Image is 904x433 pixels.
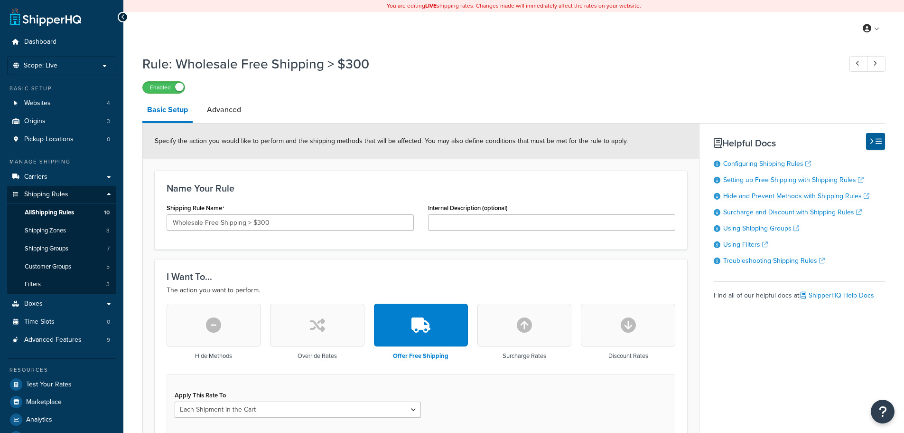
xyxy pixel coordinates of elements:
a: Surcharge and Discount with Shipping Rules [723,207,862,217]
a: Shipping Groups7 [7,240,116,258]
b: LIVE [425,1,437,10]
li: Shipping Zones [7,222,116,240]
span: Shipping Zones [25,227,66,235]
h3: I Want To... [167,271,675,282]
a: Origins3 [7,113,116,130]
div: Resources [7,366,116,374]
a: Test Your Rates [7,376,116,393]
span: 5 [106,263,110,271]
span: 10 [104,209,110,217]
span: 3 [106,280,110,289]
h3: Discount Rates [608,353,648,359]
div: Manage Shipping [7,158,116,166]
label: Apply This Rate To [175,392,226,399]
span: Origins [24,117,46,125]
a: Shipping Rules [7,186,116,203]
div: Basic Setup [7,85,116,93]
p: The action you want to perform. [167,285,675,296]
a: Shipping Zones3 [7,222,116,240]
a: Carriers [7,168,116,186]
h3: Helpful Docs [714,138,885,148]
a: Analytics [7,411,116,428]
a: Previous Record [849,56,868,72]
span: Websites [24,99,51,107]
a: Next Record [867,56,885,72]
a: Using Shipping Groups [723,223,799,233]
li: Advanced Features [7,331,116,349]
li: Shipping Groups [7,240,116,258]
a: Advanced [202,98,246,121]
a: Using Filters [723,240,768,250]
span: Test Your Rates [26,381,72,389]
h3: Hide Methods [195,353,232,359]
span: Marketplace [26,398,62,406]
li: Websites [7,95,116,112]
div: Find all of our helpful docs at: [714,281,885,302]
a: ShipperHQ Help Docs [801,290,874,300]
span: 0 [107,135,110,144]
a: Hide and Prevent Methods with Shipping Rules [723,191,869,201]
a: Marketplace [7,394,116,411]
span: 4 [107,99,110,107]
li: Origins [7,113,116,130]
button: Hide Help Docs [866,133,885,150]
a: Setting up Free Shipping with Shipping Rules [723,175,864,185]
a: Boxes [7,295,116,313]
li: Filters [7,276,116,293]
span: Dashboard [24,38,56,46]
button: Open Resource Center [871,400,895,423]
a: Filters3 [7,276,116,293]
span: 9 [107,336,110,344]
h3: Override Rates [298,353,337,359]
h1: Rule: Wholesale Free Shipping > $300 [142,55,832,73]
span: 3 [107,117,110,125]
span: Scope: Live [24,62,57,70]
span: Analytics [26,416,52,424]
li: Time Slots [7,313,116,331]
a: Basic Setup [142,98,193,123]
h3: Surcharge Rates [503,353,546,359]
li: Customer Groups [7,258,116,276]
span: 0 [107,318,110,326]
li: Pickup Locations [7,131,116,148]
a: Dashboard [7,33,116,51]
a: Time Slots0 [7,313,116,331]
span: All Shipping Rules [25,209,74,217]
span: Shipping Rules [24,191,68,199]
h3: Offer Free Shipping [393,353,448,359]
span: Pickup Locations [24,135,74,144]
a: Troubleshooting Shipping Rules [723,256,825,266]
label: Enabled [143,82,185,93]
span: Boxes [24,300,43,308]
a: Advanced Features9 [7,331,116,349]
a: Pickup Locations0 [7,131,116,148]
a: AllShipping Rules10 [7,204,116,221]
span: Advanced Features [24,336,82,344]
span: Time Slots [24,318,55,326]
span: Specify the action you would like to perform and the shipping methods that will be affected. You ... [155,136,628,146]
label: Internal Description (optional) [428,204,508,212]
span: 3 [106,227,110,235]
a: Configuring Shipping Rules [723,159,811,169]
span: Shipping Groups [25,245,68,253]
li: Shipping Rules [7,186,116,294]
a: Customer Groups5 [7,258,116,276]
span: Customer Groups [25,263,71,271]
span: Carriers [24,173,47,181]
span: 7 [107,245,110,253]
label: Shipping Rule Name [167,204,224,212]
span: Filters [25,280,41,289]
h3: Name Your Rule [167,183,675,193]
a: Websites4 [7,95,116,112]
